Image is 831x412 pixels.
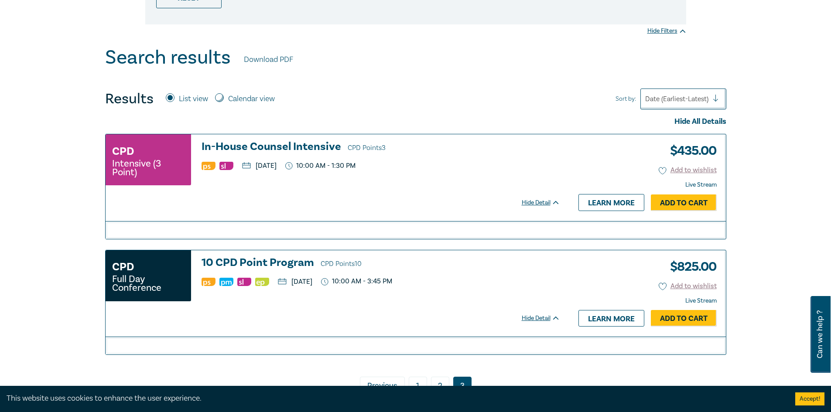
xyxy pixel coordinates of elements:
a: 10 CPD Point Program CPD Points10 [202,257,560,270]
button: Accept cookies [795,392,824,405]
span: Sort by: [616,94,636,104]
small: Full Day Conference [112,275,185,292]
span: CPD Points 10 [321,259,362,268]
button: Add to wishlist [659,281,717,291]
span: Previous [367,380,397,392]
a: Add to Cart [651,310,717,327]
h3: $ 825.00 [663,257,717,277]
a: Learn more [578,310,644,327]
label: List view [179,93,208,105]
a: Add to Cart [651,194,717,211]
div: Hide Detail [522,314,570,323]
div: This website uses cookies to enhance the user experience. [7,393,782,404]
a: 1 [409,377,427,393]
img: Ethics & Professional Responsibility [255,278,269,286]
h3: CPD [112,143,134,159]
h1: Search results [105,46,231,69]
a: 3 [453,377,472,393]
a: 2 [431,377,449,393]
img: Professional Skills [202,278,215,286]
div: Hide Detail [522,198,570,207]
p: [DATE] [242,162,277,169]
a: Download PDF [244,54,293,65]
label: Calendar view [228,93,275,105]
strong: Live Stream [685,181,717,189]
button: Add to wishlist [659,165,717,175]
img: Substantive Law [219,162,233,170]
span: CPD Points 3 [348,143,386,152]
a: Learn more [578,194,644,211]
p: 10:00 AM - 1:30 PM [285,162,356,170]
h3: In-House Counsel Intensive [202,141,560,154]
input: Sort by [645,94,647,104]
div: Hide Filters [647,27,686,35]
h3: 10 CPD Point Program [202,257,560,270]
a: In-House Counsel Intensive CPD Points3 [202,141,560,154]
a: Previous [360,377,405,393]
span: Can we help ? [816,301,824,368]
div: Hide All Details [105,116,726,127]
img: Substantive Law [237,278,251,286]
small: Intensive (3 Point) [112,159,185,177]
h4: Results [105,90,154,108]
p: [DATE] [278,278,312,285]
img: Practice Management & Business Skills [219,278,233,286]
strong: Live Stream [685,297,717,305]
img: Professional Skills [202,162,215,170]
h3: $ 435.00 [663,141,717,161]
h3: CPD [112,259,134,275]
p: 10:00 AM - 3:45 PM [321,277,393,286]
